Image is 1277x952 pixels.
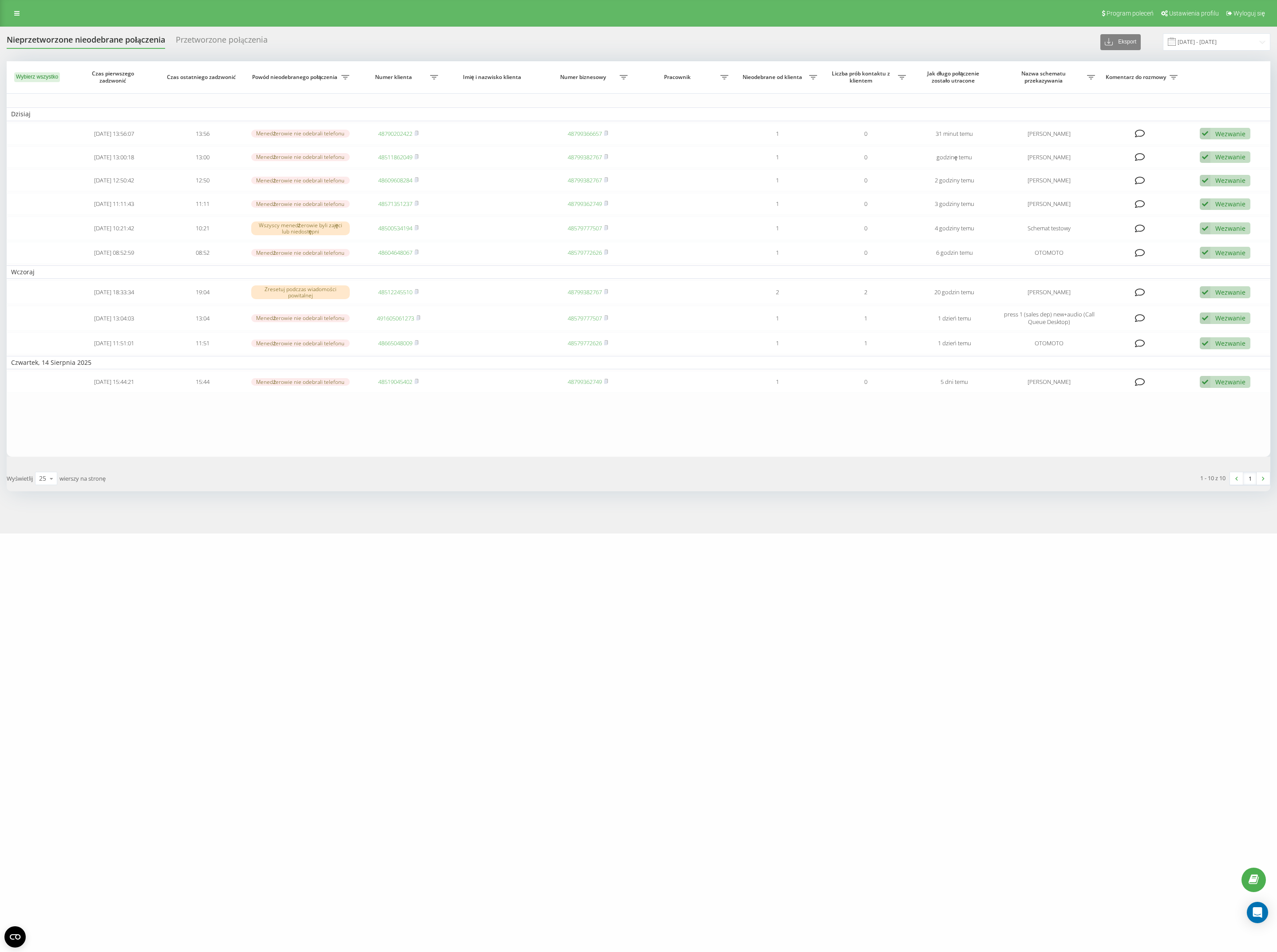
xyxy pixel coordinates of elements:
td: press 1 (sales dep) new+audio (Call Queue Desktop) [999,306,1100,331]
div: Przetworzone połączenia [176,35,268,49]
span: Powód nieodebranego połączenia [252,74,340,81]
div: Wezwanie [1215,339,1245,348]
a: 48571351237 [378,200,412,208]
span: Imię i nazwisko klienta [452,74,535,81]
td: [DATE] 12:50:42 [70,170,158,191]
a: 48511862049 [378,153,412,161]
a: 48665048009 [378,339,412,347]
td: 1 [822,332,910,354]
a: 1 [1243,472,1257,485]
td: 1 [733,123,822,145]
div: Wszyscy menedżerowie byli zajęci lub niedostępni [251,221,350,235]
span: Wyloguj się [1234,10,1265,17]
a: 48579777507 [568,224,602,232]
td: 0 [822,123,910,145]
td: Schemat testowy [999,217,1100,240]
td: [DATE] 13:00:18 [70,146,158,168]
span: Numer klienta [359,74,430,81]
td: 2 [822,280,910,304]
td: [PERSON_NAME] [999,123,1100,145]
span: Nieodebrane od klienta [738,74,809,81]
td: 1 [733,146,822,168]
a: 48579777507 [568,314,602,322]
td: [DATE] 10:21:42 [70,217,158,240]
td: 13:04 [158,306,247,331]
td: 1 [822,306,910,331]
td: 12:50 [158,170,247,191]
td: [DATE] 18:33:34 [70,280,158,304]
td: 1 dzień temu [910,332,999,354]
td: 11:51 [158,332,247,354]
a: 48604648067 [378,249,412,257]
div: 1 - 10 z 10 [1200,474,1226,482]
div: Menedżerowie nie odebrali telefonu [251,340,350,347]
span: Liczba prób kontaktu z klientem [826,70,897,84]
td: 3 godziny temu [910,193,999,215]
td: 0 [822,242,910,264]
td: [PERSON_NAME] [999,146,1100,168]
div: Wezwanie [1215,224,1245,233]
div: Wezwanie [1215,200,1245,208]
td: 1 [733,217,822,240]
a: 48512245510 [378,288,412,296]
td: [PERSON_NAME] [999,170,1100,191]
span: wierszy na stronę [59,474,106,482]
td: 20 godzin temu [910,280,999,304]
div: Wezwanie [1215,130,1245,138]
td: 0 [822,371,910,393]
td: 4 godziny temu [910,217,999,240]
button: Open CMP widget [4,926,26,948]
a: 48799382767 [568,288,602,296]
td: 5 dni temu [910,371,999,393]
a: 48609608284 [378,176,412,184]
div: Menedżerowie nie odebrali telefonu [251,378,350,386]
div: Menedżerowie nie odebrali telefonu [251,200,350,208]
td: Dzisiaj [7,107,1270,121]
td: 1 [733,170,822,191]
div: Menedżerowie nie odebrali telefonu [251,249,350,257]
td: 19:04 [158,280,247,304]
td: 1 [733,371,822,393]
td: [DATE] 11:11:43 [70,193,158,215]
td: [DATE] 08:52:59 [70,242,158,264]
td: 0 [822,193,910,215]
div: Menedżerowie nie odebrali telefonu [251,153,350,161]
a: 48799382767 [568,176,602,184]
td: [PERSON_NAME] [999,193,1100,215]
div: Wezwanie [1215,378,1245,386]
td: 1 [733,306,822,331]
td: 1 [733,242,822,264]
a: 48519045402 [378,378,412,386]
span: Wyświetlij [7,474,33,482]
span: Komentarz do rozmowy [1104,74,1170,81]
td: 13:00 [158,146,247,168]
a: 48799382767 [568,153,602,161]
div: Nieprzetworzone nieodebrane połączenia [7,35,165,49]
div: Open Intercom Messenger [1247,902,1268,923]
div: Menedżerowie nie odebrali telefonu [251,177,350,184]
td: 08:52 [158,242,247,264]
button: Eksport [1100,34,1141,50]
a: 48799366657 [568,130,602,138]
td: [DATE] 11:51:01 [70,332,158,354]
button: Wybierz wszystko [14,72,60,82]
td: 1 [733,332,822,354]
div: 25 [39,474,46,483]
div: Zresetuj podczas wiadomości powitalnej [251,285,350,299]
div: Wezwanie [1215,176,1245,185]
div: Menedżerowie nie odebrali telefonu [251,130,350,137]
td: 1 [733,193,822,215]
div: Wezwanie [1215,249,1245,257]
div: Wezwanie [1215,153,1245,161]
td: 2 [733,280,822,304]
a: 48790202422 [378,130,412,138]
span: Jak długo połączenie zostało utracone [918,70,990,84]
td: Czwartek, 14 Sierpnia 2025 [7,356,1270,369]
td: OTOMOTO [999,332,1100,354]
a: 48579772626 [568,339,602,347]
a: 48579772626 [568,249,602,257]
a: 48799362749 [568,200,602,208]
a: 48500534194 [378,224,412,232]
a: 491605061273 [377,314,414,322]
span: Program poleceń [1107,10,1154,17]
